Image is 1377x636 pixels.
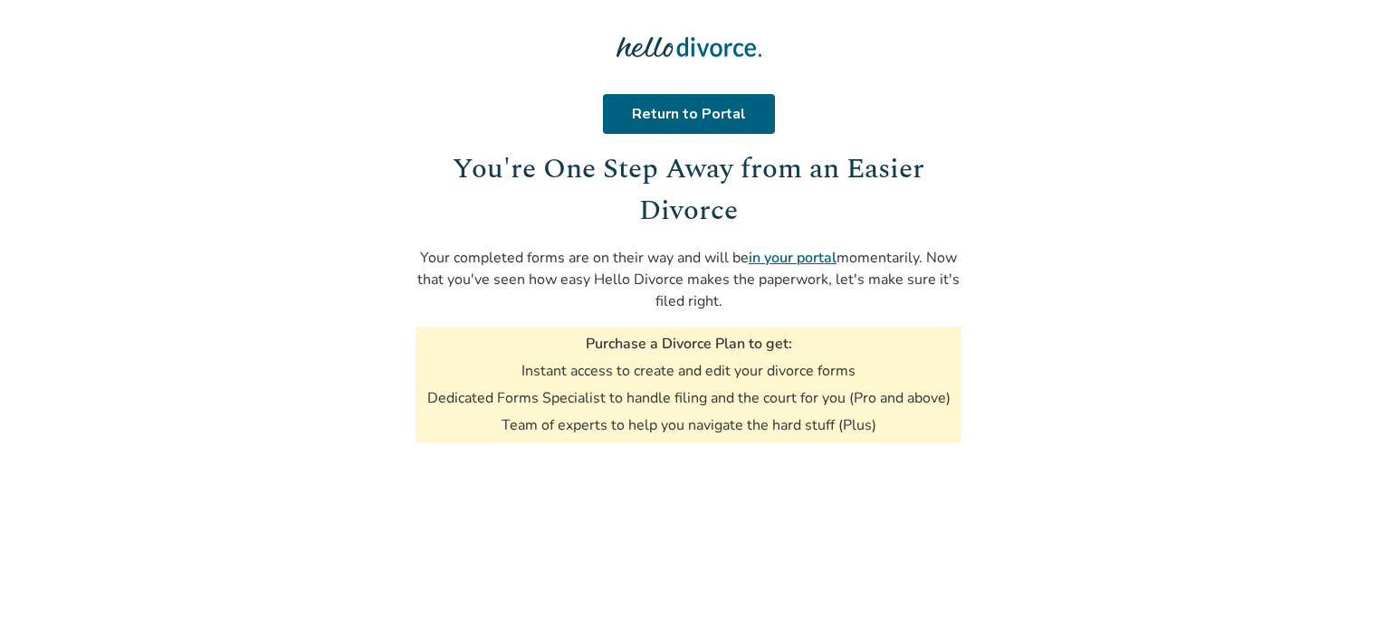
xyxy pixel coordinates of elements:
[427,388,951,408] li: Dedicated Forms Specialist to handle filing and the court for you (Pro and above)
[416,148,961,233] h1: You're One Step Away from an Easier Divorce
[502,415,876,435] li: Team of experts to help you navigate the hard stuff (Plus)
[749,248,837,268] a: in your portal
[416,247,961,312] p: Your completed forms are on their way and will be momentarily. Now that you've seen how easy Hell...
[521,361,856,381] li: Instant access to create and edit your divorce forms
[617,29,761,65] img: Hello Divorce Logo
[586,334,792,354] h3: Purchase a Divorce Plan to get:
[607,94,771,134] a: Return to Portal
